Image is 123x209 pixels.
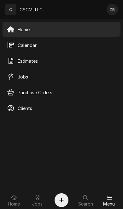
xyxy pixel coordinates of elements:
[3,38,120,53] a: Calendar
[103,201,115,206] span: Menu
[18,42,116,49] span: Calendar
[26,193,49,208] a: Jobs
[3,22,120,37] a: Home
[107,4,118,15] div: Zackary Bain's Avatar
[55,193,68,207] button: Create Object
[98,193,121,208] a: Menu
[20,6,43,13] div: CSCM, LLC
[18,89,116,96] span: Purchase Orders
[18,105,116,112] span: Clients
[3,101,120,116] a: Clients
[32,201,43,206] span: Jobs
[3,53,120,68] a: Estimates
[18,58,116,64] span: Estimates
[74,193,97,208] a: Search
[18,26,116,33] span: Home
[5,4,16,15] div: C
[78,201,93,206] span: Search
[18,73,116,80] span: Jobs
[3,85,120,100] a: Purchase Orders
[3,69,120,84] a: Jobs
[107,4,118,15] div: ZB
